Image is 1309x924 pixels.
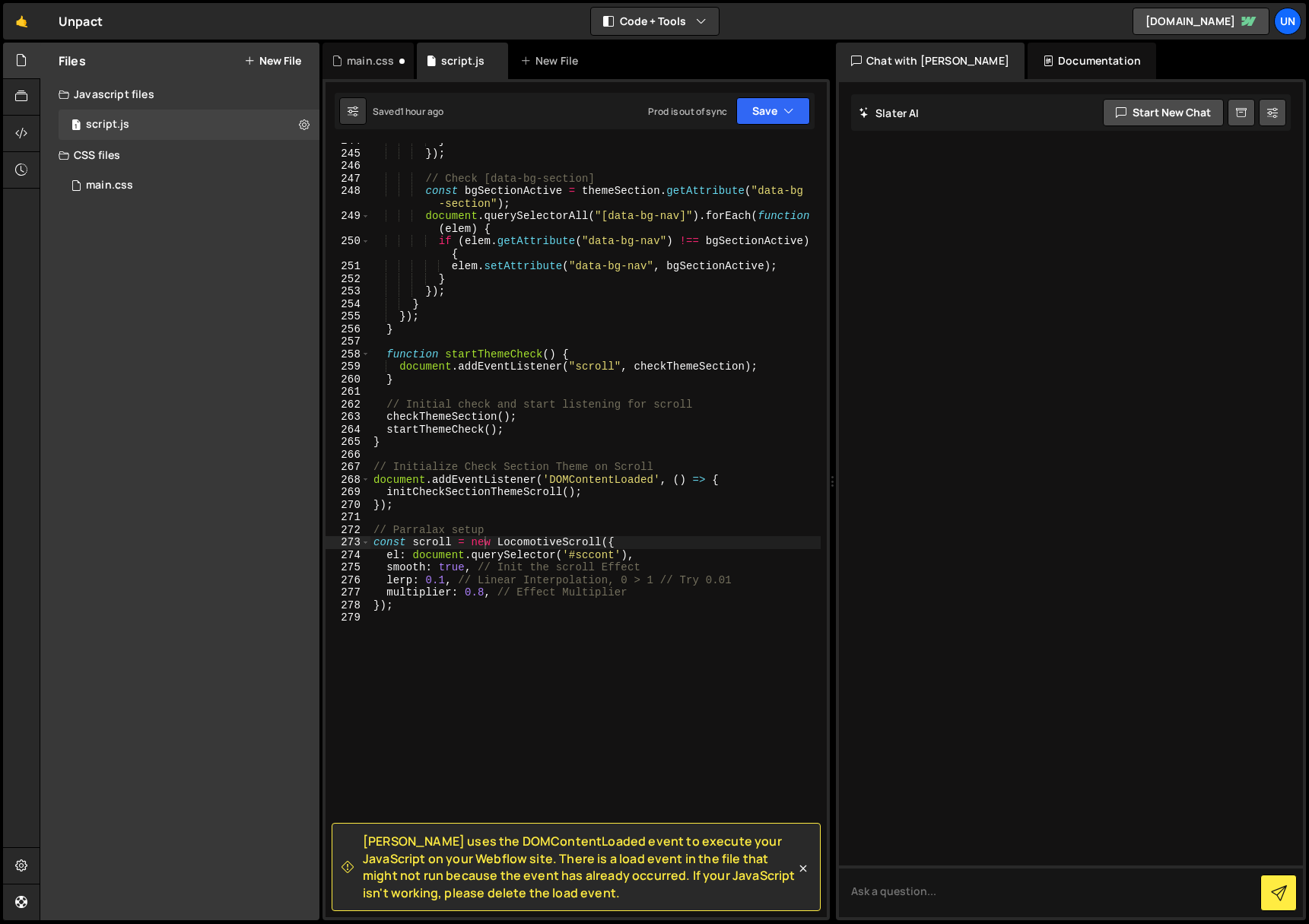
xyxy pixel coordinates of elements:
[326,449,370,462] div: 266
[373,105,443,118] div: Saved
[59,12,103,30] div: Unpact
[326,561,370,574] div: 275
[326,398,370,411] div: 262
[326,424,370,437] div: 264
[326,310,370,323] div: 255
[326,160,370,173] div: 246
[326,373,370,386] div: 260
[326,298,370,311] div: 254
[59,110,319,140] div: script.js
[591,8,719,35] button: Code + Tools
[326,499,370,512] div: 270
[836,43,1025,79] div: Chat with [PERSON_NAME]
[326,210,370,235] div: 249
[326,599,370,612] div: 278
[326,461,370,474] div: 267
[326,436,370,449] div: 265
[71,120,81,132] span: 1
[244,55,301,67] button: New File
[326,574,370,587] div: 276
[326,173,370,186] div: 247
[520,53,584,68] div: New File
[326,323,370,336] div: 256
[326,360,370,373] div: 259
[40,79,319,110] div: Javascript files
[859,106,920,120] h2: Slater AI
[1028,43,1156,79] div: Documentation
[326,474,370,487] div: 268
[326,536,370,549] div: 273
[326,235,370,260] div: 250
[1133,8,1269,35] a: [DOMAIN_NAME]
[363,833,796,901] span: [PERSON_NAME] uses the DOMContentLoaded event to execute your JavaScript on your Webflow site. Th...
[441,53,485,68] div: script.js
[326,511,370,524] div: 271
[326,524,370,537] div: 272
[326,348,370,361] div: 258
[1103,99,1224,126] button: Start new chat
[1274,8,1301,35] a: Un
[326,285,370,298] div: 253
[59,170,319,201] div: main.css
[326,260,370,273] div: 251
[86,118,129,132] div: script.js
[648,105,727,118] div: Prod is out of sync
[59,52,86,69] h2: Files
[326,335,370,348] div: 257
[326,586,370,599] div: 277
[326,486,370,499] div: 269
[40,140,319,170] div: CSS files
[326,148,370,160] div: 245
[347,53,394,68] div: main.css
[326,611,370,624] div: 279
[400,105,444,118] div: 1 hour ago
[326,386,370,398] div: 261
[326,411,370,424] div: 263
[3,3,40,40] a: 🤙
[326,185,370,210] div: 248
[326,273,370,286] div: 252
[736,97,810,125] button: Save
[86,179,133,192] div: main.css
[326,549,370,562] div: 274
